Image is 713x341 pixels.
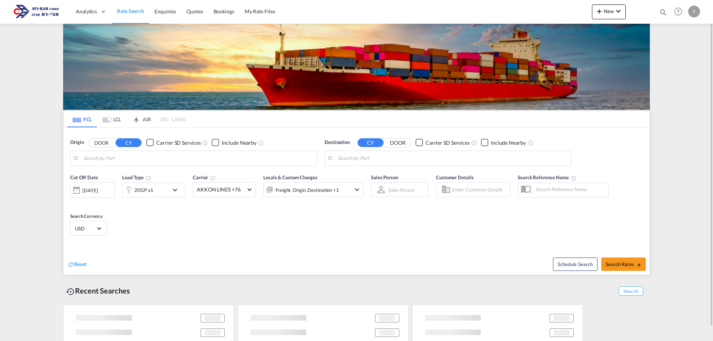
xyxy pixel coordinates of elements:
span: Quotes [186,8,203,14]
md-icon: Unchecked: Ignores neighbouring ports when fetching rates.Checked : Includes neighbouring ports w... [258,140,264,146]
md-icon: Unchecked: Ignores neighbouring ports when fetching rates.Checked : Includes neighbouring ports w... [528,140,534,146]
button: CY [358,138,384,147]
span: Bookings [214,8,234,14]
div: Origin DOOR CY Checkbox No InkUnchecked: Search for CY (Container Yard) services for all selected... [64,128,649,275]
div: Carrier SD Services [156,139,201,147]
span: Carrier [193,174,216,180]
span: My Rate Files [245,8,275,14]
div: Help [672,5,688,19]
input: Enter Customer Details [452,184,508,195]
md-icon: icon-information-outline [146,175,152,181]
button: DOOR [88,138,114,147]
div: Freight Origin Destination Factory Stuffingicon-chevron-down [263,182,364,197]
span: USD [75,225,96,232]
div: [DATE] [82,187,98,194]
md-icon: icon-refresh [67,261,74,268]
div: icon-magnify [659,8,667,19]
md-checkbox: Checkbox No Ink [416,139,470,147]
button: Note: By default Schedule search will only considerorigin ports, destination ports and cut off da... [553,258,598,271]
span: Customer Details [436,174,473,180]
div: Include Nearby [222,139,257,147]
button: DOOR [385,138,411,147]
div: Carrier SD Services [426,139,470,147]
md-icon: icon-plus 400-fg [595,7,604,16]
span: AKKON LINES +76 [197,186,245,193]
div: Recent Searches [63,282,133,299]
div: Y [688,6,700,17]
button: Search Ratesicon-arrow-right [601,258,646,271]
md-icon: icon-airplane [132,115,141,121]
img: 166978e0a5f911edb4280f3c7a976193.png [11,3,61,20]
md-tab-item: LCL [97,111,127,127]
md-pagination-wrapper: Use the left and right arrow keys to navigate between tabs [67,111,186,127]
md-tab-item: AIR [127,111,156,127]
md-icon: Unchecked: Search for CY (Container Yard) services for all selected carriers.Checked : Search for... [471,140,477,146]
span: Locals & Custom Charges [263,174,318,180]
div: 20GP x1icon-chevron-down [122,183,185,197]
span: Enquiries [154,8,176,14]
span: Destination [325,139,350,146]
md-tab-item: FCL [67,111,97,127]
span: Origin [70,139,84,146]
span: New [595,8,623,14]
span: Load Type [122,174,152,180]
span: Analytics [76,8,97,15]
span: Rate Search [117,8,144,14]
md-icon: icon-magnify [659,8,667,16]
md-icon: The selected Trucker/Carrierwill be displayed in the rate results If the rates are from another f... [210,175,216,181]
md-checkbox: Checkbox No Ink [146,139,201,147]
md-select: Sales Person [387,184,415,195]
img: LCL+%26+FCL+BACKGROUND.png [63,24,650,110]
span: Search Rates [606,261,641,267]
input: Search by Port [84,153,313,164]
input: Search by Port [338,153,567,164]
md-checkbox: Checkbox No Ink [212,139,257,147]
md-datepicker: Select [70,197,76,207]
md-select: Select Currency: $ USDUnited States Dollar [74,223,103,234]
button: CY [115,138,141,147]
div: 20GP x1 [134,185,153,195]
div: Include Nearby [491,139,526,147]
md-icon: Your search will be saved by the below given name [571,175,577,181]
md-icon: icon-chevron-down [614,7,623,16]
div: Freight Origin Destination Factory Stuffing [276,185,339,195]
md-icon: icon-chevron-down [170,186,183,194]
input: Search Reference Name [532,184,608,195]
span: Sales Person [371,174,398,180]
span: Search Currency [70,213,102,219]
md-icon: icon-backup-restore [66,287,75,296]
span: Reset [74,261,87,267]
md-icon: Unchecked: Search for CY (Container Yard) services for all selected carriers.Checked : Search for... [202,140,208,146]
button: icon-plus 400-fgNewicon-chevron-down [592,4,626,19]
div: [DATE] [70,182,115,198]
span: Search Reference Name [518,174,577,180]
md-checkbox: Checkbox No Ink [481,139,526,147]
md-icon: icon-arrow-right [636,262,641,268]
span: Show All [619,286,643,296]
div: icon-refreshReset [67,260,87,269]
span: Help [672,5,684,18]
span: Cut Off Date [70,174,98,180]
md-icon: icon-chevron-down [352,185,361,194]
